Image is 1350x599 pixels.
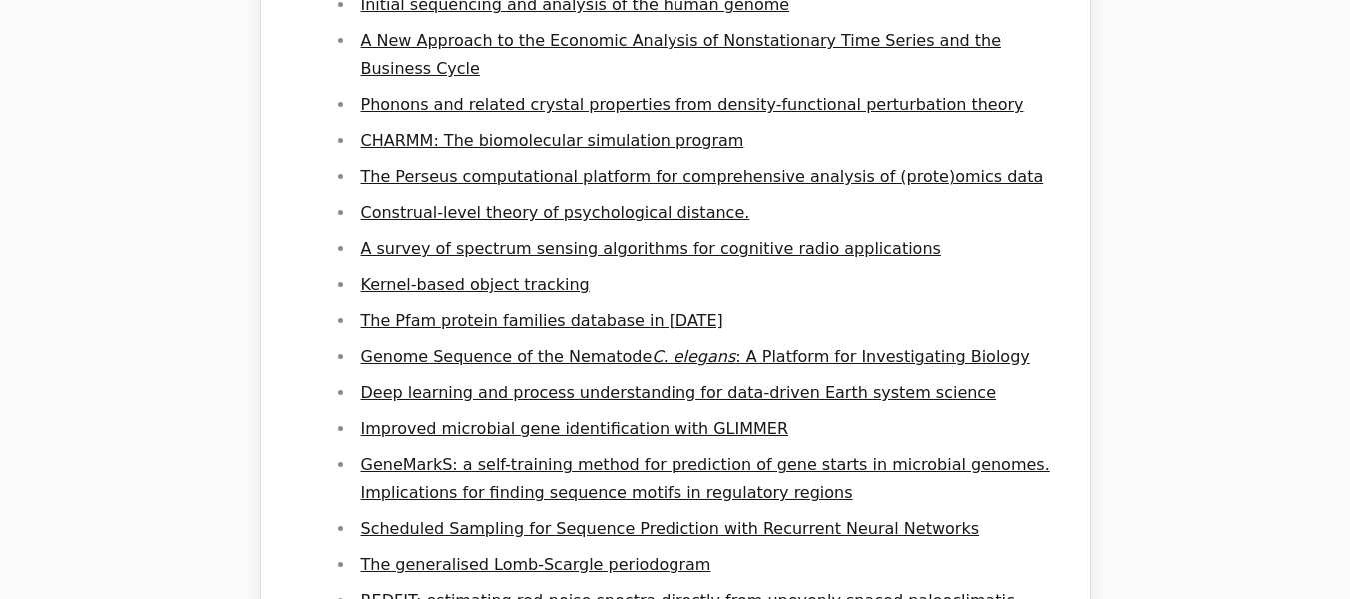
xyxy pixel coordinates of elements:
[361,31,1002,78] a: A New Approach to the Economic Analysis of Nonstationary Time Series and the Business Cycle
[361,167,1044,186] a: The Perseus computational platform for comprehensive analysis of (prote)omics data
[361,419,789,438] a: Improved microbial gene identification with GLIMMER
[361,275,590,294] a: Kernel-based object tracking
[361,239,941,258] a: A survey of spectrum sensing algorithms for cognitive radio applications
[361,311,723,330] a: The Pfam protein families database in [DATE]
[652,347,735,366] i: C. elegans
[361,203,750,222] a: Construal-level theory of psychological distance.
[361,131,744,150] a: CHARMM: The biomolecular simulation program
[361,519,980,538] a: Scheduled Sampling for Sequence Prediction with Recurrent Neural Networks
[361,555,711,574] a: The generalised Lomb-Scargle periodogram
[361,347,1030,366] a: Genome Sequence of the NematodeC. elegans: A Platform for Investigating Biology
[361,455,1050,502] a: GeneMarkS: a self-training method for prediction of gene starts in microbial genomes. Implication...
[361,95,1024,114] a: Phonons and related crystal properties from density-functional perturbation theory
[361,383,997,402] a: Deep learning and process understanding for data-driven Earth system science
